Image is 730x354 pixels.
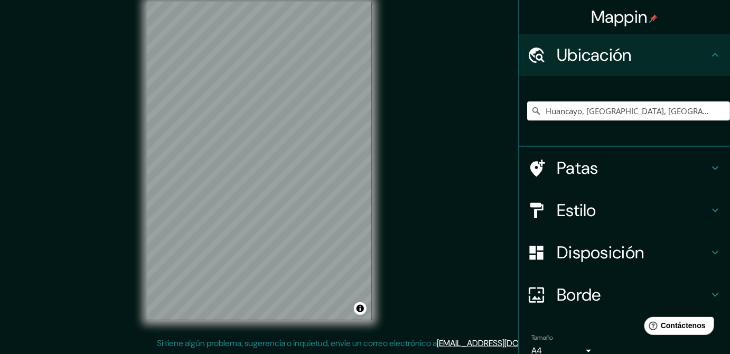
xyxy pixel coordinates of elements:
[557,157,598,179] font: Patas
[519,147,730,189] div: Patas
[557,241,644,264] font: Disposición
[557,44,632,66] font: Ubicación
[557,284,601,306] font: Borde
[649,14,658,23] img: pin-icon.png
[527,101,730,120] input: Elige tu ciudad o zona
[531,333,553,342] font: Tamaño
[147,2,372,320] canvas: Mapa
[519,231,730,274] div: Disposición
[636,313,718,342] iframe: Lanzador de widgets de ayuda
[519,34,730,76] div: Ubicación
[437,338,568,349] a: [EMAIL_ADDRESS][DOMAIN_NAME]
[519,189,730,231] div: Estilo
[519,274,730,316] div: Borde
[157,338,437,349] font: Si tiene algún problema, sugerencia o inquietud, envíe un correo electrónico a
[557,199,596,221] font: Estilo
[591,6,648,28] font: Mappin
[354,302,367,315] button: Activar o desactivar atribución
